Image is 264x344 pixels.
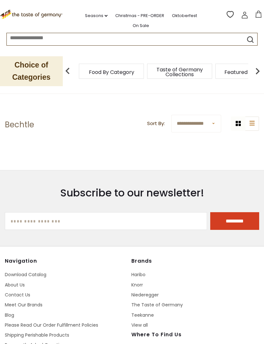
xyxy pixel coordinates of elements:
[131,302,183,308] a: The Taste of Germany
[131,331,241,338] h4: Where to find us
[61,65,74,77] img: previous arrow
[154,67,205,77] a: Taste of Germany Collections
[133,22,149,29] a: On Sale
[131,282,143,288] a: Knorr
[5,258,127,264] h4: Navigation
[131,258,253,264] h4: Brands
[115,12,164,19] a: Christmas - PRE-ORDER
[131,271,146,278] a: Haribo
[5,332,69,338] a: Shipping Perishable Products
[131,292,159,298] a: Niederegger
[131,322,148,328] a: View all
[5,322,98,328] a: Please Read Our Order Fulfillment Policies
[5,186,259,199] h3: Subscribe to our newsletter!
[147,120,165,128] label: Sort By:
[89,70,134,75] a: Food By Category
[5,120,34,130] h1: Bechtle
[5,292,30,298] a: Contact Us
[5,302,42,308] a: Meet Our Brands
[172,12,197,19] a: Oktoberfest
[251,65,264,77] img: next arrow
[5,312,14,318] a: Blog
[5,271,46,278] a: Download Catalog
[5,282,25,288] a: About Us
[131,312,154,318] a: Teekanne
[85,12,108,19] a: Seasons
